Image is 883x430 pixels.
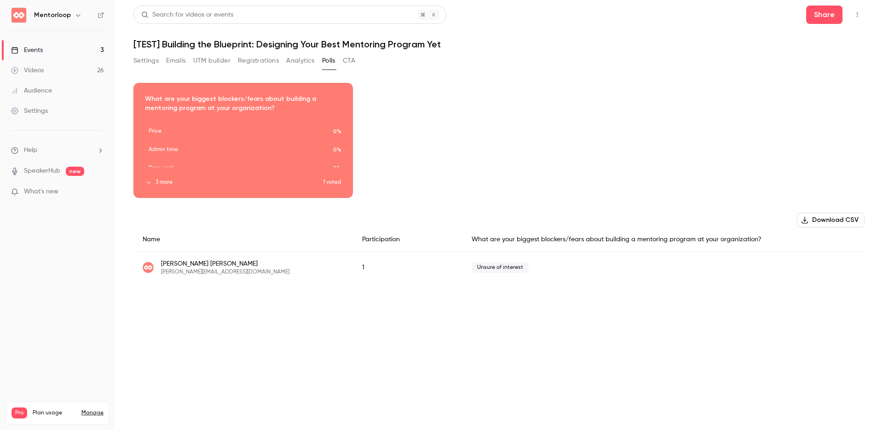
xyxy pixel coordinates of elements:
[141,10,233,20] div: Search for videos or events
[11,46,43,55] div: Events
[24,187,58,197] span: What's new
[472,262,529,273] span: Unsure of interest
[353,252,462,284] div: 1
[143,262,154,273] img: mentorloop.com
[286,53,315,68] button: Analytics
[133,39,865,50] h1: [TEST] Building the Blueprint: Designing Your Best Mentoring Program Yet
[166,53,185,68] button: Emails
[343,53,355,68] button: CTA
[797,213,865,227] button: Download CSV
[11,145,104,155] li: help-dropdown-opener
[133,227,353,252] div: Name
[133,53,159,68] button: Settings
[24,166,60,176] a: SpeakerHub
[161,259,289,268] span: [PERSON_NAME] [PERSON_NAME]
[462,227,865,252] div: What are your biggest blockers/fears about building a mentoring program at your organization?
[33,409,76,417] span: Plan usage
[133,252,865,284] div: emily+34@mentorloop.com
[238,53,279,68] button: Registrations
[34,11,71,20] h6: Mentorloop
[353,227,462,252] div: Participation
[24,145,37,155] span: Help
[66,167,84,176] span: new
[11,106,48,116] div: Settings
[193,53,231,68] button: UTM builder
[11,66,44,75] div: Videos
[145,178,323,186] button: 3 more
[81,409,104,417] a: Manage
[12,8,26,23] img: Mentorloop
[12,407,27,418] span: Pro
[11,86,52,95] div: Audience
[806,6,843,24] button: Share
[161,268,289,276] span: [PERSON_NAME][EMAIL_ADDRESS][DOMAIN_NAME]
[322,53,335,68] button: Polls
